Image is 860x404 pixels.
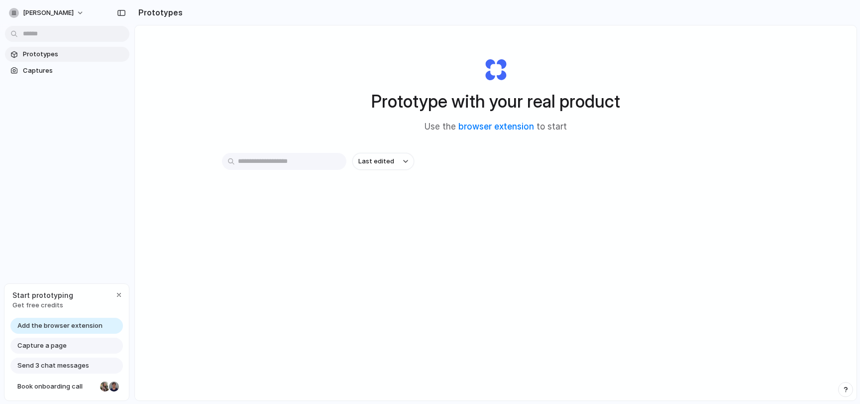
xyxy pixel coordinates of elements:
span: Start prototyping [12,290,73,300]
button: Last edited [352,153,414,170]
h2: Prototypes [134,6,183,18]
span: Book onboarding call [17,382,96,392]
div: Christian Iacullo [108,381,120,393]
a: Prototypes [5,47,129,62]
span: Last edited [358,156,394,166]
span: Send 3 chat messages [17,361,89,371]
h1: Prototype with your real product [371,88,620,115]
span: Use the to start [425,121,567,134]
div: Nicole Kubica [99,381,111,393]
button: [PERSON_NAME] [5,5,89,21]
span: Get free credits [12,300,73,310]
span: Captures [23,66,125,76]
a: browser extension [458,122,534,132]
span: Prototypes [23,49,125,59]
a: Captures [5,63,129,78]
span: Add the browser extension [17,321,103,331]
span: Capture a page [17,341,67,351]
a: Book onboarding call [10,379,123,395]
span: [PERSON_NAME] [23,8,74,18]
